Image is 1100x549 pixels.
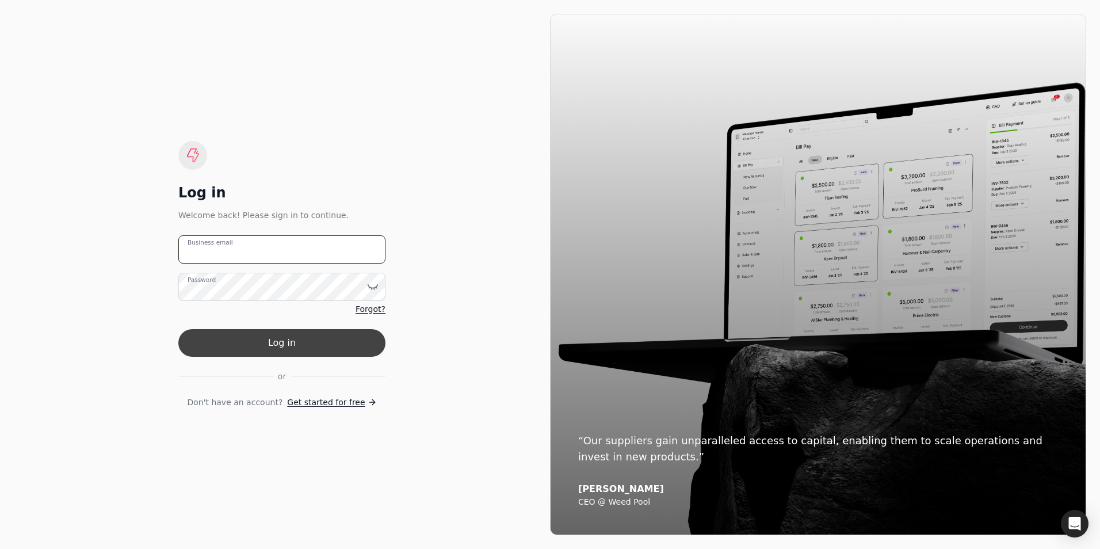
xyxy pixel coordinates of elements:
[178,209,385,222] div: Welcome back! Please sign in to continue.
[356,303,385,315] a: Forgot?
[578,497,1058,508] div: CEO @ Weed Pool
[178,184,385,202] div: Log in
[578,483,1058,495] div: [PERSON_NAME]
[287,396,376,409] a: Get started for free
[178,329,385,357] button: Log in
[278,371,286,383] span: or
[188,238,233,247] label: Business email
[578,433,1058,465] div: “Our suppliers gain unparalleled access to capital, enabling them to scale operations and invest ...
[287,396,365,409] span: Get started for free
[1061,510,1088,537] div: Open Intercom Messenger
[188,275,216,284] label: Password
[187,396,282,409] span: Don't have an account?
